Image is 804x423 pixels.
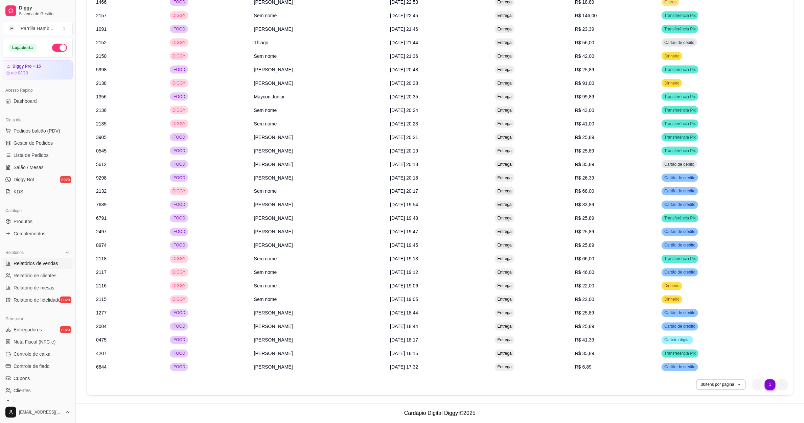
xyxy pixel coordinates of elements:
span: IFOOD [171,216,187,221]
a: Nota Fiscal (NFC-e) [3,336,73,347]
span: Dinheiro [663,283,681,289]
span: Clientes [14,387,31,394]
span: [DATE] 18:44 [390,324,418,329]
span: Entrega [496,80,513,86]
span: Transferência Pix [663,135,697,140]
span: DIGGY [171,283,187,289]
td: [PERSON_NAME] [250,212,386,225]
td: [PERSON_NAME] [250,360,386,374]
span: R$ 99,89 [575,94,594,99]
span: [DATE] 20:17 [390,189,418,194]
td: Sem nome [250,103,386,117]
span: Transferência Pix [663,351,697,356]
td: Sem nome [250,293,386,306]
span: Dinheiro [663,80,681,86]
button: Pedidos balcão (PDV) [3,125,73,136]
td: Sem nome [250,49,386,63]
a: Entregadoresnovo [3,324,73,335]
span: [DATE] 20:48 [390,67,418,72]
span: Entrega [496,94,513,99]
span: Entrega [496,175,513,181]
span: R$ 25,89 [575,324,594,329]
span: Relatório de clientes [14,272,56,279]
span: Entrega [496,189,513,194]
td: [PERSON_NAME] [250,225,386,239]
span: [DATE] 22:45 [390,13,418,18]
span: R$ 68,00 [575,189,594,194]
td: [PERSON_NAME] [250,239,386,252]
span: R$ 23,39 [575,26,594,32]
footer: Cardápio Digital Diggy © 2025 [76,404,804,423]
span: [DATE] 18:15 [390,351,418,356]
span: Entrega [496,13,513,18]
span: R$ 22,00 [575,283,594,289]
span: Estoque [14,399,31,406]
span: IFOOD [171,202,187,208]
a: Estoque [3,397,73,408]
td: Sem nome [250,279,386,293]
span: 6791 [96,216,107,221]
span: [DATE] 19:13 [390,256,418,262]
span: 2152 [96,40,107,45]
button: 30itens por página [696,379,746,390]
span: R$ 33,89 [575,202,594,208]
span: Diggy Bot [14,176,34,183]
span: Dinheiro [663,53,681,59]
span: [DATE] 20:24 [390,108,418,113]
td: Sem nome [250,252,386,266]
button: Alterar Status [52,44,67,52]
span: Cartão de crédito [663,243,697,248]
div: Gerenciar [3,313,73,324]
span: R$ 56,00 [575,40,594,45]
nav: pagination navigation [749,376,791,394]
a: Gestor de Pedidos [3,138,73,148]
span: R$ 41,00 [575,121,594,126]
span: Entrega [496,229,513,235]
a: Lista de Pedidos [3,150,73,161]
span: 2116 [96,283,107,289]
span: [DATE] 20:38 [390,80,418,86]
span: Transferência Pix [663,256,697,262]
span: DIGGY [171,80,187,86]
span: Entrega [496,324,513,329]
span: DIGGY [171,53,187,59]
span: R$ 25,89 [575,229,594,235]
span: Controle de fiado [14,363,50,370]
div: Loja aberta [8,44,37,51]
a: Produtos [3,216,73,227]
a: Controle de fiado [3,361,73,372]
span: R$ 146,00 [575,13,597,18]
article: até 03/10 [11,70,28,76]
span: Cartão de crédito [663,270,697,275]
span: R$ 35,89 [575,351,594,356]
span: R$ 25,89 [575,148,594,154]
span: 0545 [96,148,107,154]
span: Complementos [14,230,45,237]
span: Gestor de Pedidos [14,140,53,146]
span: Entrega [496,135,513,140]
span: [DATE] 19:06 [390,283,418,289]
span: Cupons [14,375,30,382]
a: Diggy Botnovo [3,174,73,185]
a: Clientes [3,385,73,396]
td: Thiago [250,36,386,49]
li: pagination item 1 active [765,379,776,390]
span: Cartão de débito [663,40,696,45]
td: [PERSON_NAME] [250,171,386,185]
span: IFOOD [171,67,187,72]
span: [DATE] 21:44 [390,40,418,45]
span: 8974 [96,243,107,248]
span: R$ 22,00 [575,297,594,302]
span: Entrega [496,351,513,356]
span: Cartão de débito [663,162,696,167]
span: [DATE] 18:17 [390,337,418,343]
span: [DATE] 19:54 [390,202,418,208]
td: Sem nome [250,117,386,131]
span: Cartão de crédito [663,365,697,370]
span: [DATE] 17:32 [390,365,418,370]
div: Catálogo [3,205,73,216]
span: Produtos [14,218,32,225]
a: Cupons [3,373,73,384]
span: [DATE] 19:48 [390,216,418,221]
span: 2004 [96,324,107,329]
